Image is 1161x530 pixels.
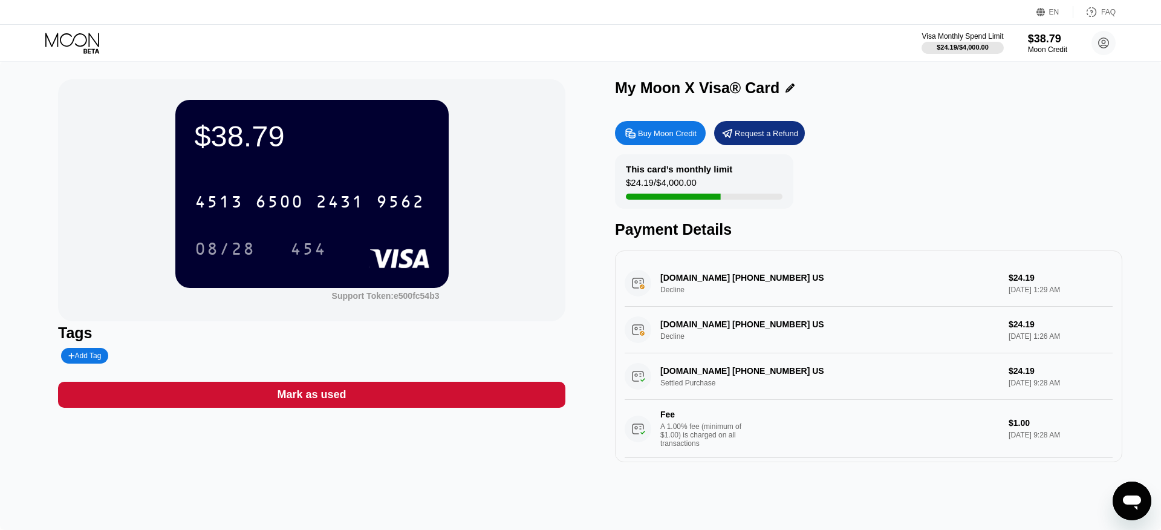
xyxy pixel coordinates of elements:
div: Tags [58,324,565,342]
div: Mark as used [277,388,346,402]
div: [DATE] 9:28 AM [1009,431,1113,439]
div: Payment Details [615,221,1122,238]
div: Request a Refund [735,128,798,139]
div: Mark as used [58,382,565,408]
div: A 1.00% fee (minimum of $1.00) is charged on all transactions [660,422,751,448]
div: $24.19 / $4,000.00 [626,177,697,194]
div: 6500 [255,194,304,213]
iframe: Button to launch messaging window [1113,482,1151,520]
div: $24.19 / $4,000.00 [937,44,989,51]
div: Add Tag [61,348,108,364]
div: 454 [281,234,336,264]
div: $38.79 [1028,33,1067,45]
div: Buy Moon Credit [638,128,697,139]
div: This card’s monthly limit [626,164,732,174]
div: Visa Monthly Spend Limit [922,32,1003,41]
div: Add Tag [68,352,101,360]
div: Request a Refund [714,121,805,145]
div: Fee [660,410,745,419]
div: Visa Monthly Spend Limit$24.19/$4,000.00 [922,32,1003,54]
div: 08/28 [186,234,264,264]
div: 9562 [376,194,424,213]
div: Support Token:e500fc54b3 [332,291,440,301]
div: 454 [290,241,327,260]
div: $38.79 [195,119,429,153]
div: FeeA 1.00% fee (minimum of $1.00) is charged on all transactions$1.00[DATE] 9:28 AM [625,400,1113,458]
div: FAQ [1073,6,1116,18]
div: $38.79Moon Credit [1028,33,1067,54]
div: 08/28 [195,241,255,260]
div: 4513650024319562 [187,186,432,217]
div: EN [1049,8,1059,16]
div: Buy Moon Credit [615,121,706,145]
div: My Moon X Visa® Card [615,79,779,97]
div: $1.00 [1009,418,1113,428]
div: Moon Credit [1028,45,1067,54]
div: 4513 [195,194,243,213]
div: Support Token: e500fc54b3 [332,291,440,301]
div: 2431 [316,194,364,213]
div: EN [1036,6,1073,18]
div: FAQ [1101,8,1116,16]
